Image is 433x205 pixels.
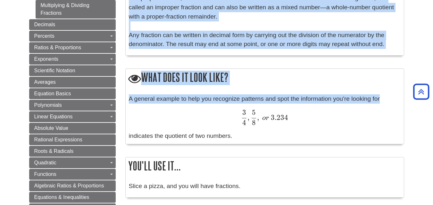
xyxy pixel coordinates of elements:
span: Quadratic [34,160,56,165]
a: Decimals [29,19,116,30]
a: Back to Top [411,87,431,96]
span: Exponents [34,56,59,62]
span: Roots & Radicals [34,148,74,154]
span: Polynomials [34,102,62,108]
span: 5 [252,108,256,117]
a: Roots & Radicals [29,146,116,157]
span: 3.234 [271,113,288,122]
a: Algebraic Ratios & Proportions [29,180,116,191]
span: Equation Basics [34,91,71,96]
span: 4 [242,118,246,127]
span: Functions [34,171,56,177]
span: o [262,114,266,122]
span: Scientific Notation [34,68,75,73]
span: r [266,114,269,122]
span: Absolute Value [34,125,68,131]
a: Percents [29,31,116,42]
span: 3 [242,108,246,117]
a: Exponents [29,54,116,65]
div: A general example to help you recognize patterns and spot the information you're looking for indi... [129,94,401,141]
a: Ratios & Proportions [29,42,116,53]
p: Slice a pizza, and you will have fractions. [129,182,401,191]
a: Averages [29,77,116,88]
a: Equation Basics [29,88,116,99]
span: , [257,113,259,122]
span: Ratios & Proportions [34,45,81,50]
span: Averages [34,79,56,85]
span: , [247,113,249,122]
a: Polynomials [29,100,116,111]
span: Percents [34,33,54,39]
span: Equations & Inequalities [34,194,89,200]
h2: You'll use it... [126,157,404,174]
a: Absolute Value [29,123,116,134]
span: Rational Expressions [34,137,82,142]
h2: What does it look like? [126,69,404,87]
span: Algebraic Ratios & Proportions [34,183,104,188]
a: Quadratic [29,157,116,168]
a: Rational Expressions [29,134,116,145]
span: Decimals [34,22,55,27]
span: 8 [252,118,256,127]
span: Linear Equations [34,114,73,119]
a: Linear Equations [29,111,116,122]
a: Functions [29,169,116,180]
a: Scientific Notation [29,65,116,76]
a: Equations & Inequalities [29,192,116,203]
